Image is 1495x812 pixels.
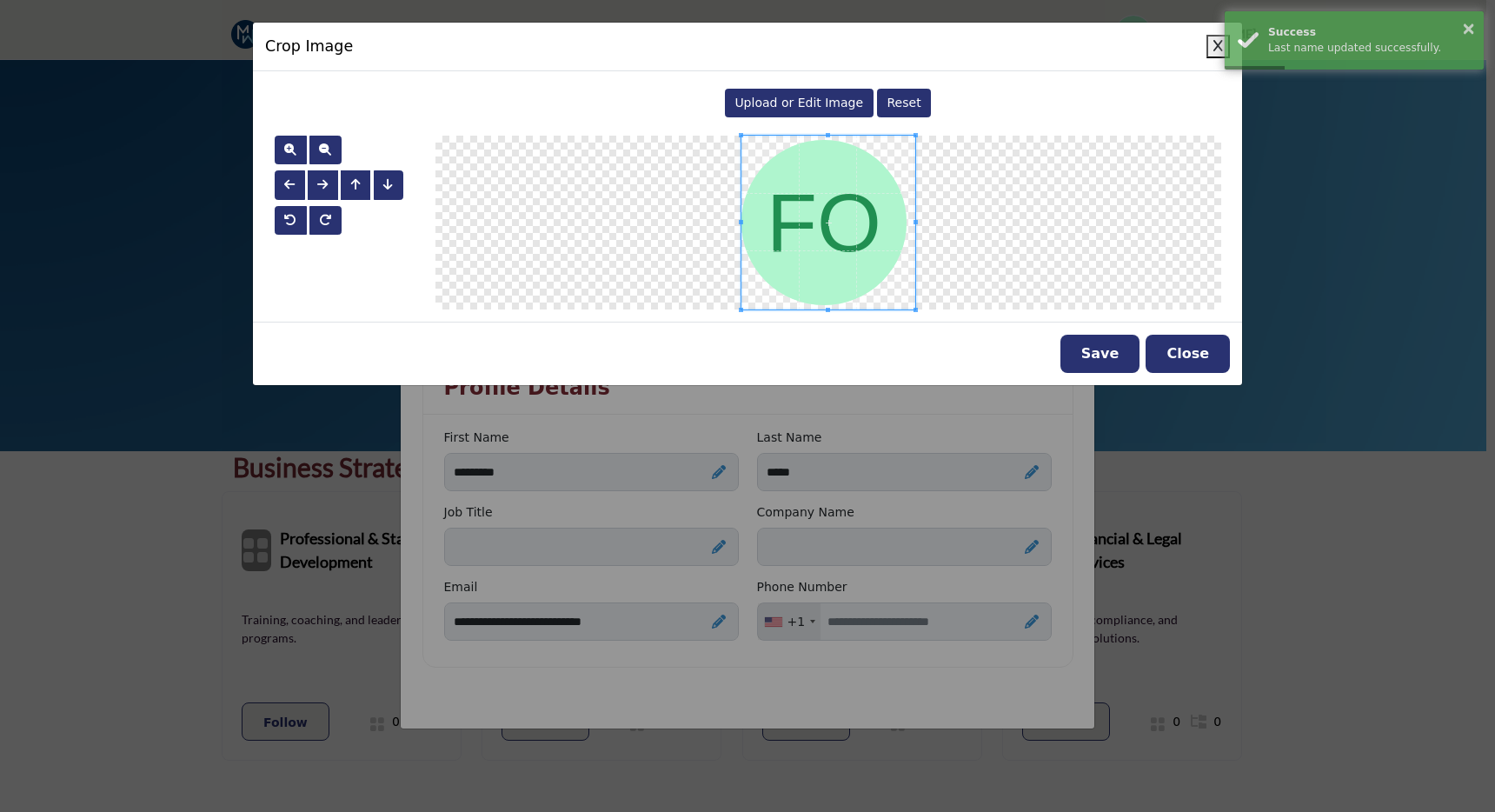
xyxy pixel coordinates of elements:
[1146,335,1230,373] button: Close
[1268,40,1471,56] div: Last name updated successfully.
[1268,24,1471,40] div: Success
[1206,35,1230,58] button: Close Image Upload Modal
[734,96,863,110] span: Upload or Edit Image
[1461,19,1476,37] button: ×
[887,96,921,110] span: Reset
[265,35,353,57] h5: Crop Image
[1060,335,1140,373] button: Save
[877,89,931,118] button: Reset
